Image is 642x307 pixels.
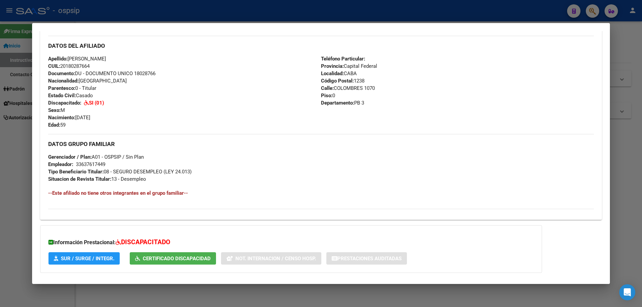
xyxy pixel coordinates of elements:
[48,93,93,99] span: Casado
[48,140,594,148] h3: DATOS GRUPO FAMILIAR
[48,42,594,49] h3: DATOS DEL AFILIADO
[221,252,321,265] button: Not. Internacion / Censo Hosp.
[48,176,111,182] strong: Situacion de Revista Titular:
[48,238,534,247] h3: Información Prestacional:
[321,70,357,76] span: CABA
[48,93,76,99] strong: Estado Civil:
[48,78,127,84] span: [GEOGRAPHIC_DATA]
[48,154,92,160] strong: Gerenciador / Plan:
[235,256,316,262] span: Not. Internacion / Censo Hosp.
[321,93,332,99] strong: Piso:
[321,56,365,62] strong: Teléfono Particular:
[48,100,81,106] strong: Discapacitado:
[321,63,377,69] span: Capital Federal
[48,122,60,128] strong: Edad:
[321,70,344,76] strong: Localidad:
[48,63,90,69] span: 20180287664
[48,70,155,76] span: DU - DOCUMENTO UNICO 18028766
[48,252,120,265] button: SUR / SURGE / INTEGR.
[89,100,104,106] strong: SI (01)
[326,252,407,265] button: Prestaciones Auditadas
[48,107,61,113] strong: Sexo:
[48,85,75,91] strong: Parentesco:
[48,154,144,160] span: A01 - OSPSIP / Sin Plan
[48,169,192,175] span: 08 - SEGURO DESEMPLEO (LEY 24.013)
[321,78,354,84] strong: Código Postal:
[48,78,79,84] strong: Nacionalidad:
[48,169,104,175] strong: Tipo Beneficiario Titular:
[321,100,364,106] span: PB 3
[121,238,170,246] span: DISCAPACITADO
[48,56,68,62] strong: Apellido:
[321,78,364,84] span: 1238
[48,176,146,182] span: 13 - Desempleo
[76,161,105,168] div: 33637617449
[321,85,375,91] span: COLOMBRES 1070
[61,256,114,262] span: SUR / SURGE / INTEGR.
[48,85,96,91] span: 0 - Titular
[321,63,344,69] strong: Provincia:
[48,107,65,113] span: M
[321,93,335,99] span: 0
[321,100,354,106] strong: Departamento:
[48,161,73,167] strong: Empleador:
[143,256,211,262] span: Certificado Discapacidad
[48,56,106,62] span: [PERSON_NAME]
[619,284,635,300] div: Open Intercom Messenger
[48,115,75,121] strong: Nacimiento:
[48,189,594,197] h4: --Este afiliado no tiene otros integrantes en el grupo familiar--
[48,122,66,128] span: 59
[48,115,90,121] span: [DATE]
[321,85,334,91] strong: Calle:
[48,70,75,76] strong: Documento:
[337,256,402,262] span: Prestaciones Auditadas
[48,63,60,69] strong: CUIL:
[130,252,216,265] button: Certificado Discapacidad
